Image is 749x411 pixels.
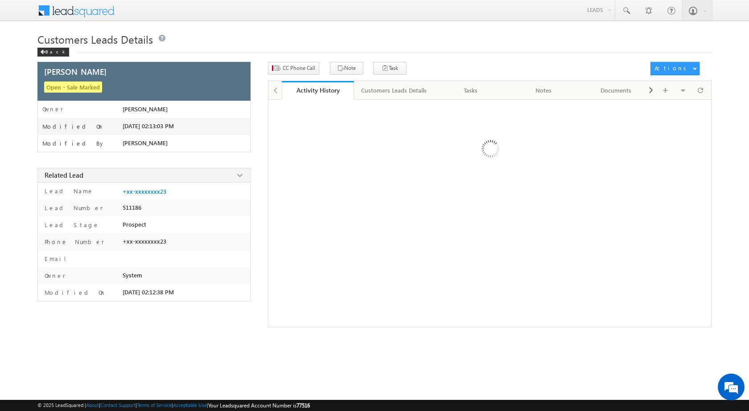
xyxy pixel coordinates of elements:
[444,104,536,196] img: Loading ...
[296,402,310,409] span: 77516
[44,68,107,76] span: [PERSON_NAME]
[507,81,580,100] a: Notes
[330,62,363,75] button: Note
[42,123,104,130] label: Modified On
[42,221,99,229] label: Lead Stage
[123,106,168,113] span: [PERSON_NAME]
[654,64,690,72] div: Actions
[442,85,499,96] div: Tasks
[373,62,407,75] button: Task
[354,81,435,100] a: Customers Leads Details
[288,86,348,94] div: Activity History
[42,140,105,147] label: Modified By
[123,272,142,279] span: System
[123,221,146,228] span: Prospect
[100,402,136,408] a: Contact Support
[361,85,427,96] div: Customers Leads Details
[37,32,153,46] span: Customers Leads Details
[123,204,141,211] span: 511186
[268,62,319,75] button: CC Phone Call
[42,289,106,297] label: Modified On
[587,85,645,96] div: Documents
[45,171,83,179] span: Related Lead
[123,289,174,296] span: [DATE] 02:12:38 PM
[42,187,94,195] label: Lead Name
[42,238,104,246] label: Phone Number
[208,402,310,409] span: Your Leadsquared Account Number is
[123,238,166,245] span: +xx-xxxxxxxx23
[137,402,172,408] a: Terms of Service
[37,401,310,410] span: © 2025 LeadSquared | | | | |
[44,81,102,93] span: Open - Sale Marked
[123,188,166,195] a: +xx-xxxxxxxx23
[173,402,207,408] a: Acceptable Use
[580,81,653,100] a: Documents
[435,81,507,100] a: Tasks
[42,272,66,280] label: Owner
[86,402,99,408] a: About
[42,204,103,212] label: Lead Number
[514,85,572,96] div: Notes
[123,122,174,130] span: [DATE] 02:13:03 PM
[283,64,315,72] span: CC Phone Call
[42,106,63,113] label: Owner
[123,139,168,146] span: [PERSON_NAME]
[282,81,354,100] a: Activity History
[42,255,73,263] label: Email
[650,62,700,75] button: Actions
[37,48,69,57] div: Back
